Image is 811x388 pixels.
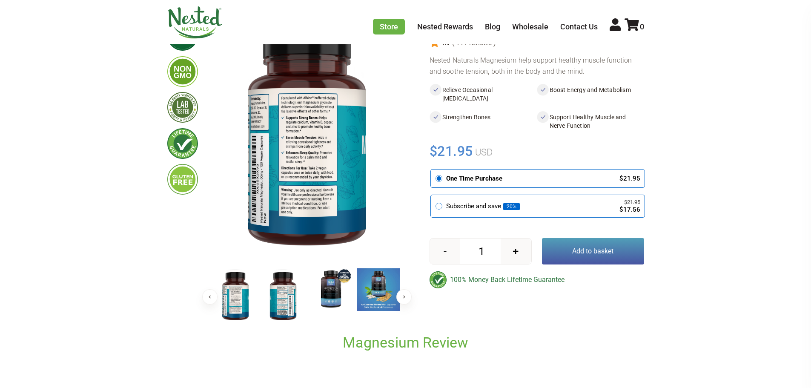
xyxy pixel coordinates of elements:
[501,239,531,264] button: +
[537,111,644,132] li: Support Healthy Muscle and Nerve Function
[214,268,257,324] img: Magnesium Glycinate
[167,56,198,87] img: gmofree
[430,239,460,264] button: -
[640,22,644,31] span: 0
[430,142,473,161] span: $21.95
[309,268,352,311] img: Magnesium Glycinate
[167,92,198,123] img: thirdpartytested
[262,268,304,324] img: Magnesium Glycinate
[485,22,500,31] a: Blog
[214,333,597,352] h2: Magnesium Review
[542,238,644,264] button: Add to basket
[560,22,598,31] a: Contact Us
[417,22,473,31] a: Nested Rewards
[167,164,198,195] img: glutenfree
[473,147,493,158] span: USD
[212,13,402,261] img: Magnesium Glycinate
[430,84,537,104] li: Relieve Occasional [MEDICAL_DATA]
[167,6,223,39] img: Nested Naturals
[537,84,644,104] li: Boost Energy and Metabolism
[430,271,447,288] img: badge-lifetimeguarantee-color.svg
[357,268,400,311] img: Magnesium Glycinate
[430,111,537,132] li: Strengthen Bones
[167,128,198,159] img: lifetimeguarantee
[512,22,548,31] a: Wholesale
[396,289,412,305] button: Next
[430,55,644,77] div: Nested Naturals Magnesium help support healthy muscle function and soothe tension, both in the bo...
[430,271,644,288] div: 100% Money Back Lifetime Guarantee
[625,22,644,31] a: 0
[373,19,405,34] a: Store
[202,289,218,305] button: Previous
